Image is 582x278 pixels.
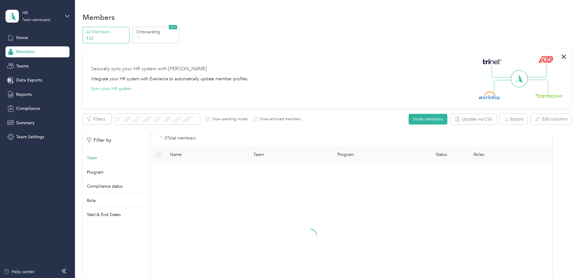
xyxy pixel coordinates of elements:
p: Start & End Dates [87,211,121,218]
span: Reports [16,91,32,98]
img: BambooHR [535,93,563,98]
div: Securely sync your HR system with [PERSON_NAME] [91,65,207,73]
iframe: Everlance-gr Chat Button Frame [548,244,582,278]
p: Role [87,197,96,204]
p: Program [87,169,103,175]
button: Help center [3,269,34,275]
img: Line Left Down [494,80,515,92]
th: Status [414,146,469,163]
button: Invite members [409,114,447,125]
img: Line Right Up [526,65,547,78]
img: Line Left Up [492,65,513,78]
div: Team dashboard [22,18,50,22]
span: Compliance [16,105,40,112]
label: Show archived members [257,117,301,122]
span: Data Exports [16,77,42,83]
img: ADP [538,56,553,63]
button: Sync your HR system [91,85,131,92]
label: Show pending invites [210,117,248,122]
p: 132 [86,35,127,42]
p: Compliance status [87,183,122,190]
th: Roles [469,146,552,163]
span: Summary [16,120,34,126]
th: Name [165,146,249,163]
button: Export [500,114,527,125]
span: Home [16,34,28,41]
div: HR [22,10,60,16]
th: Program [332,146,414,163]
img: Workday [479,92,500,100]
span: Members [16,49,35,55]
button: Edit columns [531,114,572,125]
span: Name [170,152,244,157]
img: Line Right Down [527,80,548,93]
div: Integrate your HR system with Everlance to automatically update member profiles. [91,76,249,82]
p: All Members [86,29,127,35]
p: Team [87,155,97,161]
img: Trinet [481,57,503,66]
span: Teams [16,63,29,69]
button: Update via CSV [451,114,497,125]
h1: Members [83,14,115,20]
p: Onboarding [136,29,178,35]
span: NEW [169,25,177,29]
button: Filters [83,114,112,125]
p: 0 Total members [165,135,196,142]
span: Team Settings [16,134,44,140]
p: Filter by [87,136,112,144]
th: Team [249,146,332,163]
